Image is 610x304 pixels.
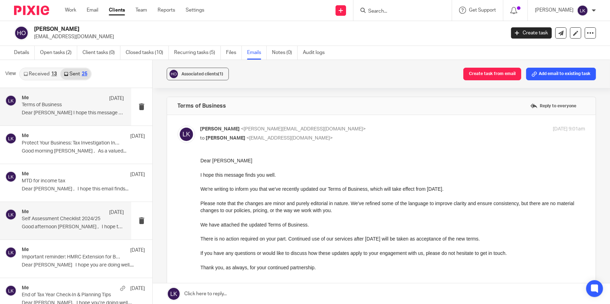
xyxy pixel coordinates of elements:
[22,247,29,253] h4: Me
[200,136,205,141] span: to
[186,7,204,14] a: Settings
[22,262,145,268] p: Dear [PERSON_NAME] I hope you are doing well....
[529,101,578,111] label: Reply to everyone
[22,133,29,139] h4: Me
[241,127,366,131] span: <[PERSON_NAME][EMAIL_ADDRESS][DOMAIN_NAME]>
[5,247,16,258] img: svg%3E
[22,292,120,298] p: End of Tax Year Check-In & Planning Tips
[174,46,221,60] a: Recurring tasks (5)
[182,72,224,76] span: Associated clients
[22,224,124,230] p: Good afternoon [PERSON_NAME] , I hope this...
[14,6,49,15] img: Pixie
[65,7,76,14] a: Work
[206,136,246,141] span: [PERSON_NAME]
[5,209,16,220] img: svg%3E
[577,5,588,16] img: svg%3E
[60,68,91,80] a: Sent25
[526,68,596,80] button: Add email to existing task
[367,8,431,15] input: Search
[126,46,169,60] a: Closed tasks (10)
[5,95,16,106] img: svg%3E
[247,46,267,60] a: Emails
[272,46,298,60] a: Notes (0)
[34,33,500,40] p: [EMAIL_ADDRESS][DOMAIN_NAME]
[22,285,29,291] h4: Me
[178,126,195,143] img: svg%3E
[22,178,120,184] p: MTD for income tax
[511,27,552,39] a: Create task
[40,46,77,60] a: Open tasks (2)
[5,133,16,144] img: svg%3E
[226,46,242,60] a: Files
[51,72,57,76] div: 13
[82,46,120,60] a: Client tasks (0)
[131,133,145,140] p: [DATE]
[131,285,145,292] p: [DATE]
[22,95,29,101] h4: Me
[22,186,145,192] p: Dear [PERSON_NAME] , I hope this email finds...
[158,7,175,14] a: Reports
[14,26,29,40] img: svg%3E
[303,46,330,60] a: Audit logs
[22,254,120,260] p: Important reminder: HMRC Extension for Buying Back National Insurance Years
[34,26,407,33] h2: [PERSON_NAME]
[5,171,16,182] img: svg%3E
[463,68,521,80] button: Create task from email
[22,102,104,108] p: Terms of Business
[110,209,124,216] p: [DATE]
[131,171,145,178] p: [DATE]
[178,102,226,109] h4: Terms of Business
[135,7,147,14] a: Team
[200,127,240,131] span: [PERSON_NAME]
[5,70,16,77] span: View
[247,136,333,141] span: <[EMAIL_ADDRESS][DOMAIN_NAME]>
[14,46,35,60] a: Details
[87,7,98,14] a: Email
[535,7,573,14] p: [PERSON_NAME]
[469,8,496,13] span: Get Support
[82,72,87,76] div: 25
[22,148,145,154] p: Good morning [PERSON_NAME] , As a valued...
[131,247,145,254] p: [DATE]
[168,69,179,79] img: svg%3E
[22,171,29,177] h4: Me
[22,209,29,215] h4: Me
[5,285,16,296] img: svg%3E
[218,72,224,76] span: (1)
[553,126,585,133] p: [DATE] 9:01am
[167,68,229,80] button: Associated clients(1)
[20,68,60,80] a: Received13
[109,7,125,14] a: Clients
[110,95,124,102] p: [DATE]
[22,216,104,222] p: Self Assessment Checklist 2024/25
[22,140,120,146] p: Protect Your Business: Tax Investigation Insurance Now Available
[22,110,124,116] p: Dear [PERSON_NAME] I hope this message finds you...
